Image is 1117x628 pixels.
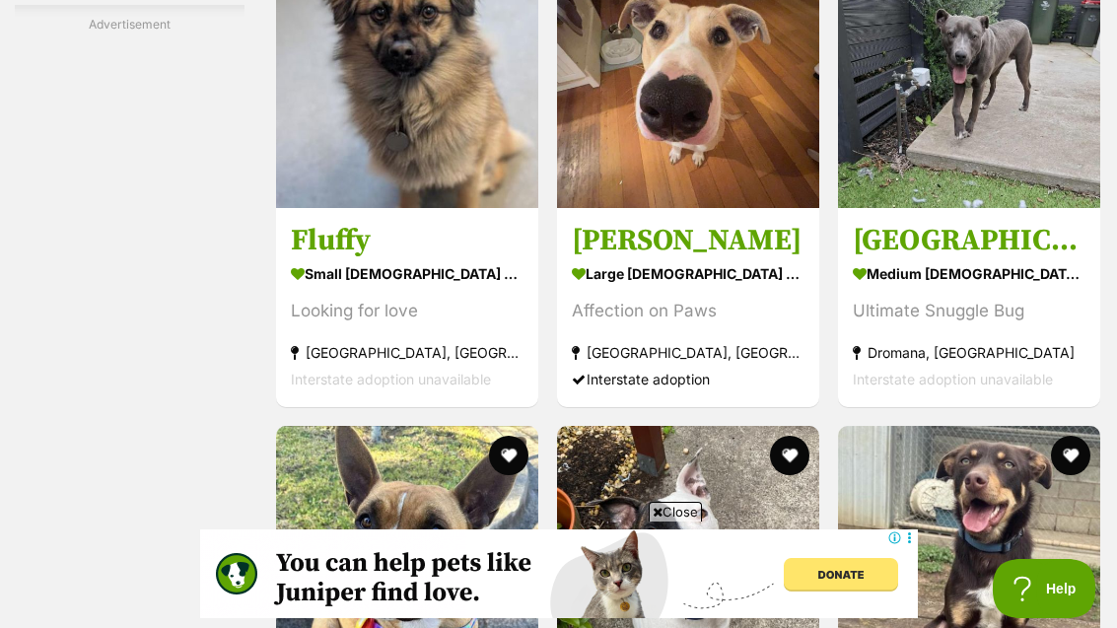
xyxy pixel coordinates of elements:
button: favourite [489,436,528,475]
a: [PERSON_NAME] large [DEMOGRAPHIC_DATA] Dog Affection on Paws [GEOGRAPHIC_DATA], [GEOGRAPHIC_DATA]... [557,207,819,407]
a: Fluffy small [DEMOGRAPHIC_DATA] Dog Looking for love [GEOGRAPHIC_DATA], [GEOGRAPHIC_DATA] Interst... [276,207,538,407]
h3: [GEOGRAPHIC_DATA] [853,222,1085,259]
div: Looking for love [291,298,524,324]
iframe: Advertisement [200,529,918,618]
strong: [GEOGRAPHIC_DATA], [GEOGRAPHIC_DATA] [291,339,524,366]
span: Interstate adoption unavailable [291,371,491,387]
h3: Fluffy [291,222,524,259]
strong: medium [DEMOGRAPHIC_DATA] Dog [853,259,1085,288]
strong: small [DEMOGRAPHIC_DATA] Dog [291,259,524,288]
strong: large [DEMOGRAPHIC_DATA] Dog [572,259,804,288]
iframe: Help Scout Beacon - Open [993,559,1097,618]
button: favourite [770,436,809,475]
span: Interstate adoption unavailable [853,371,1053,387]
a: [GEOGRAPHIC_DATA] medium [DEMOGRAPHIC_DATA] Dog Ultimate Snuggle Bug Dromana, [GEOGRAPHIC_DATA] I... [838,207,1100,407]
div: Interstate adoption [572,366,804,392]
span: Close [649,502,702,522]
h3: [PERSON_NAME] [572,222,804,259]
div: Ultimate Snuggle Bug [853,298,1085,324]
strong: [GEOGRAPHIC_DATA], [GEOGRAPHIC_DATA] [572,339,804,366]
button: favourite [1051,436,1090,475]
strong: Dromana, [GEOGRAPHIC_DATA] [853,339,1085,366]
div: Affection on Paws [572,298,804,324]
